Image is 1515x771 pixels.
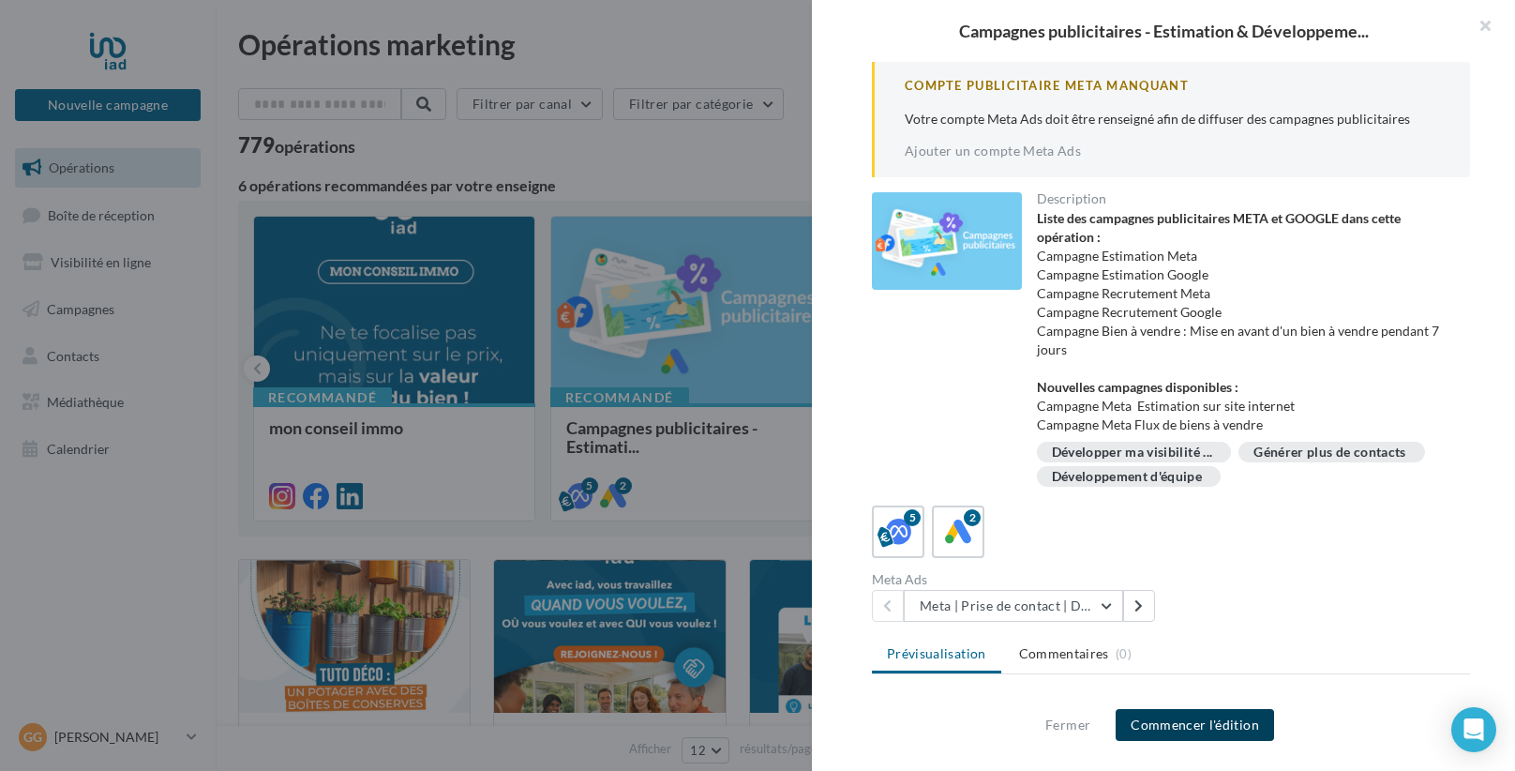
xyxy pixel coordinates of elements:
[905,110,1440,128] p: Votre compte Meta Ads doit être renseigné afin de diffuser des campagnes publicitaires
[1038,714,1098,736] button: Fermer
[1037,322,1456,359] li: Campagne Bien à vendre : Mise en avant d'un bien à vendre pendant 7 jours
[1116,646,1132,661] span: (0)
[1037,397,1456,416] li: Campagne Meta Estimation sur site internet
[1116,709,1274,741] button: Commencer l'édition
[1037,247,1456,265] li: Campagne Estimation Meta
[964,509,981,526] div: 2
[905,144,1081,159] a: Ajouter un compte Meta Ads
[872,573,1163,586] div: Meta Ads
[904,509,921,526] div: 5
[1451,707,1496,752] div: Open Intercom Messenger
[1052,446,1213,459] span: Développer ma visibilité ...
[1037,379,1238,395] strong: Nouvelles campagnes disponibles :
[1037,265,1456,284] li: Campagne Estimation Google
[1037,303,1456,322] li: Campagne Recrutement Google
[905,77,1440,95] div: Compte Publicitaire Meta Manquant
[1253,446,1405,460] div: Générer plus de contacts
[1037,210,1401,245] strong: Liste des campagnes publicitaires META et GOOGLE dans cette opération :
[1052,470,1203,484] div: Développement d'équipe
[1037,416,1456,434] li: Campagne Meta Flux de biens à vendre
[1037,284,1456,303] li: Campagne Recrutement Meta
[1037,192,1456,205] div: Description
[1019,644,1109,663] span: Commentaires
[959,23,1369,39] span: Campagnes publicitaires - Estimation & Développeme...
[904,590,1123,622] button: Meta | Prise de contact | Demandes d'estimation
